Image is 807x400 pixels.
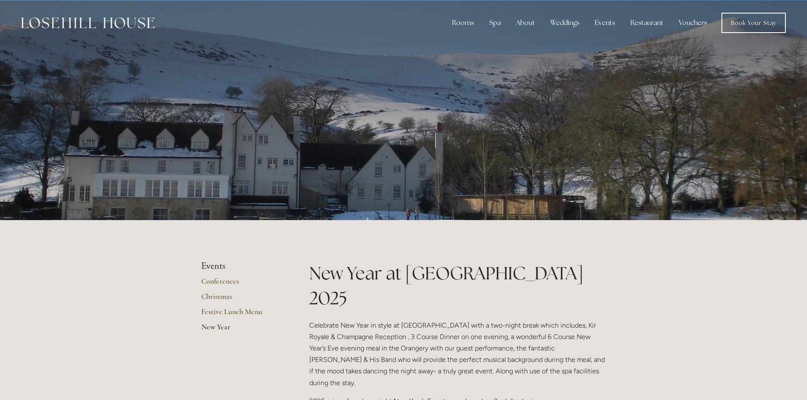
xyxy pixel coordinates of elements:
li: Events [201,261,282,272]
div: Spa [483,14,507,31]
a: Book Your Stay [721,13,786,33]
a: Conferences [201,276,282,292]
div: Weddings [544,14,586,31]
a: Festive Lunch Menu [201,307,282,322]
div: Restaurant [624,14,670,31]
h1: New Year at [GEOGRAPHIC_DATA] 2025 [309,261,606,311]
img: Losehill House [21,17,155,28]
p: Celebrate New Year in style at [GEOGRAPHIC_DATA] with a two-night break which includes, Kir Royal... [309,320,606,389]
div: About [509,14,542,31]
a: Christmas [201,292,282,307]
div: Events [588,14,622,31]
div: Rooms [445,14,481,31]
a: Vouchers [672,14,714,31]
a: New Year [201,322,282,337]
